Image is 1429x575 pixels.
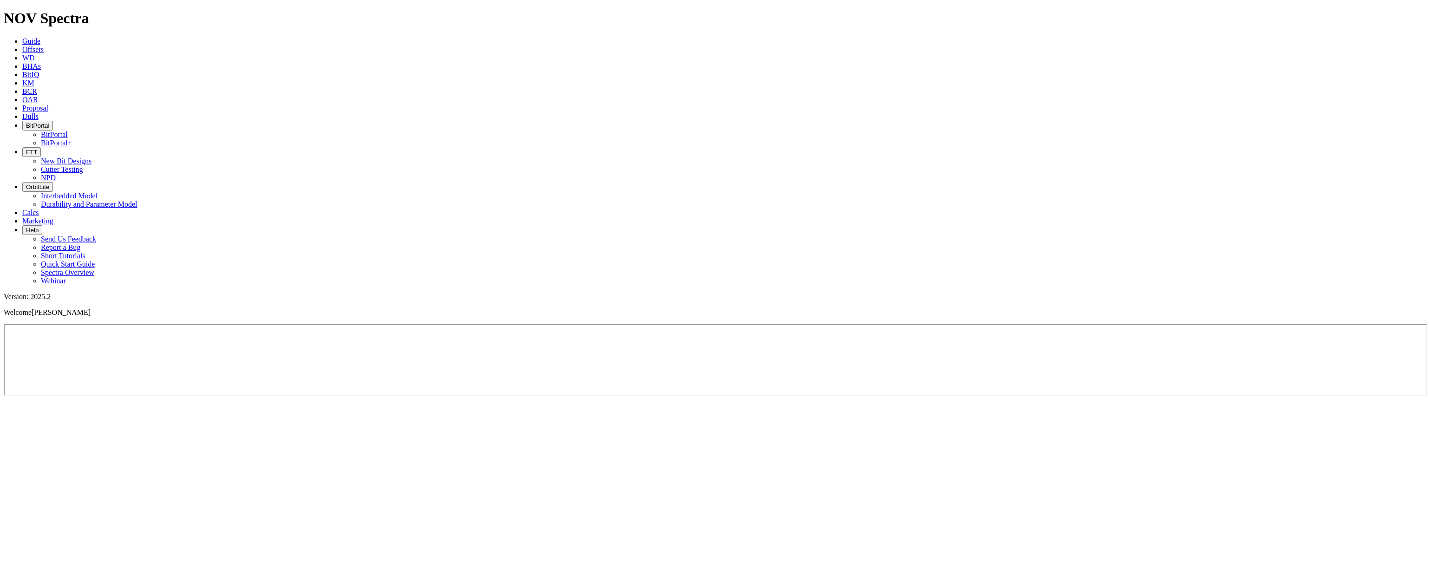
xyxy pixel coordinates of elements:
[22,46,44,53] a: Offsets
[22,225,42,235] button: Help
[41,243,80,251] a: Report a Bug
[4,10,1425,27] h1: NOV Spectra
[41,157,91,165] a: New Bit Designs
[41,277,66,285] a: Webinar
[22,182,53,192] button: OrbitLite
[22,71,39,78] a: BitIQ
[22,79,34,87] a: KM
[41,252,85,260] a: Short Tutorials
[41,131,68,138] a: BitPortal
[22,147,41,157] button: FTT
[26,227,39,234] span: Help
[26,149,37,156] span: FTT
[4,293,1425,301] div: Version: 2025.2
[22,121,53,131] button: BitPortal
[26,183,49,190] span: OrbitLite
[41,174,56,182] a: NPD
[22,54,35,62] a: WD
[22,209,39,216] a: Calcs
[41,200,137,208] a: Durability and Parameter Model
[41,139,72,147] a: BitPortal+
[22,112,39,120] a: Dulls
[32,308,91,316] span: [PERSON_NAME]
[41,192,98,200] a: Interbedded Model
[22,96,38,104] a: OAR
[41,268,94,276] a: Spectra Overview
[41,165,83,173] a: Cutter Testing
[22,62,41,70] a: BHAs
[22,217,53,225] a: Marketing
[4,308,1425,317] p: Welcome
[26,122,49,129] span: BitPortal
[22,87,37,95] a: BCR
[41,260,95,268] a: Quick Start Guide
[22,104,48,112] a: Proposal
[22,37,40,45] a: Guide
[41,235,96,243] a: Send Us Feedback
